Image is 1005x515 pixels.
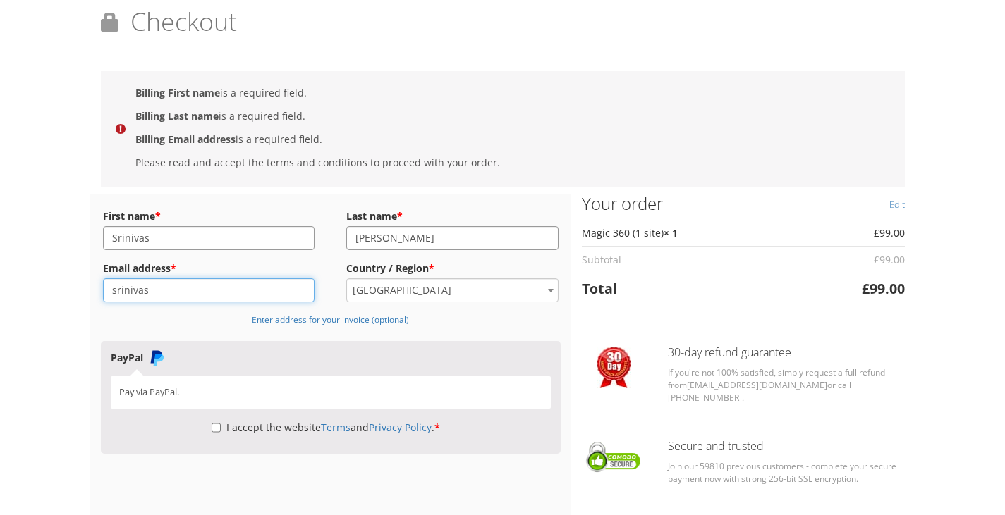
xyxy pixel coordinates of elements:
label: First name [103,206,315,226]
p: If you're not 100% satisfied, simply request a full refund from or call [PHONE_NUMBER]. [668,366,905,404]
img: Checkout [597,347,631,388]
img: PayPal [148,349,165,366]
abbr: required [155,209,161,223]
li: is a required field. [135,85,885,101]
label: I accept the website and . [212,421,440,434]
th: Total [582,273,798,304]
a: Edit [889,194,905,214]
abbr: required [429,261,434,275]
label: Last name [346,206,559,226]
strong: Billing First name [135,86,220,99]
small: Enter address for your invoice (optional) [252,314,409,325]
strong: Billing Last name [135,109,219,123]
h3: Secure and trusted [668,440,905,453]
img: Checkout [582,440,647,474]
h3: 30-day refund guarantee [668,347,905,359]
span: India [347,279,558,302]
bdi: 99.00 [874,253,905,266]
strong: Billing Email address [135,132,236,146]
span: £ [862,279,870,298]
abbr: required [171,261,176,275]
bdi: 99.00 [862,279,905,298]
h1: Checkout [101,8,905,46]
label: PayPal [111,351,165,364]
li: is a required field. [135,108,885,124]
a: Enter address for your invoice (optional) [252,312,409,325]
p: Pay via PayPal. [119,385,542,399]
abbr: required [397,209,403,223]
p: Join our 59810 previous customers - complete your secure payment now with strong 256-bit SSL encr... [668,460,905,485]
label: Email address [103,259,315,278]
a: Terms [321,421,351,434]
a: [EMAIL_ADDRESS][DOMAIN_NAME] [687,379,827,391]
td: Magic 360 (1 site) [582,220,798,246]
span: £ [874,253,879,266]
input: I accept the websiteTermsandPrivacy Policy.* [212,416,221,440]
bdi: 99.00 [874,226,905,240]
li: is a required field. [135,131,885,147]
li: Please read and accept the terms and conditions to proceed with your order. [135,154,885,170]
a: Privacy Policy [369,421,432,434]
abbr: required [434,421,440,434]
h3: Your order [582,194,905,213]
strong: × 1 [664,226,678,240]
label: Country / Region [346,259,559,278]
th: Subtotal [582,246,798,273]
span: Country / Region [346,278,559,302]
span: £ [874,226,879,240]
